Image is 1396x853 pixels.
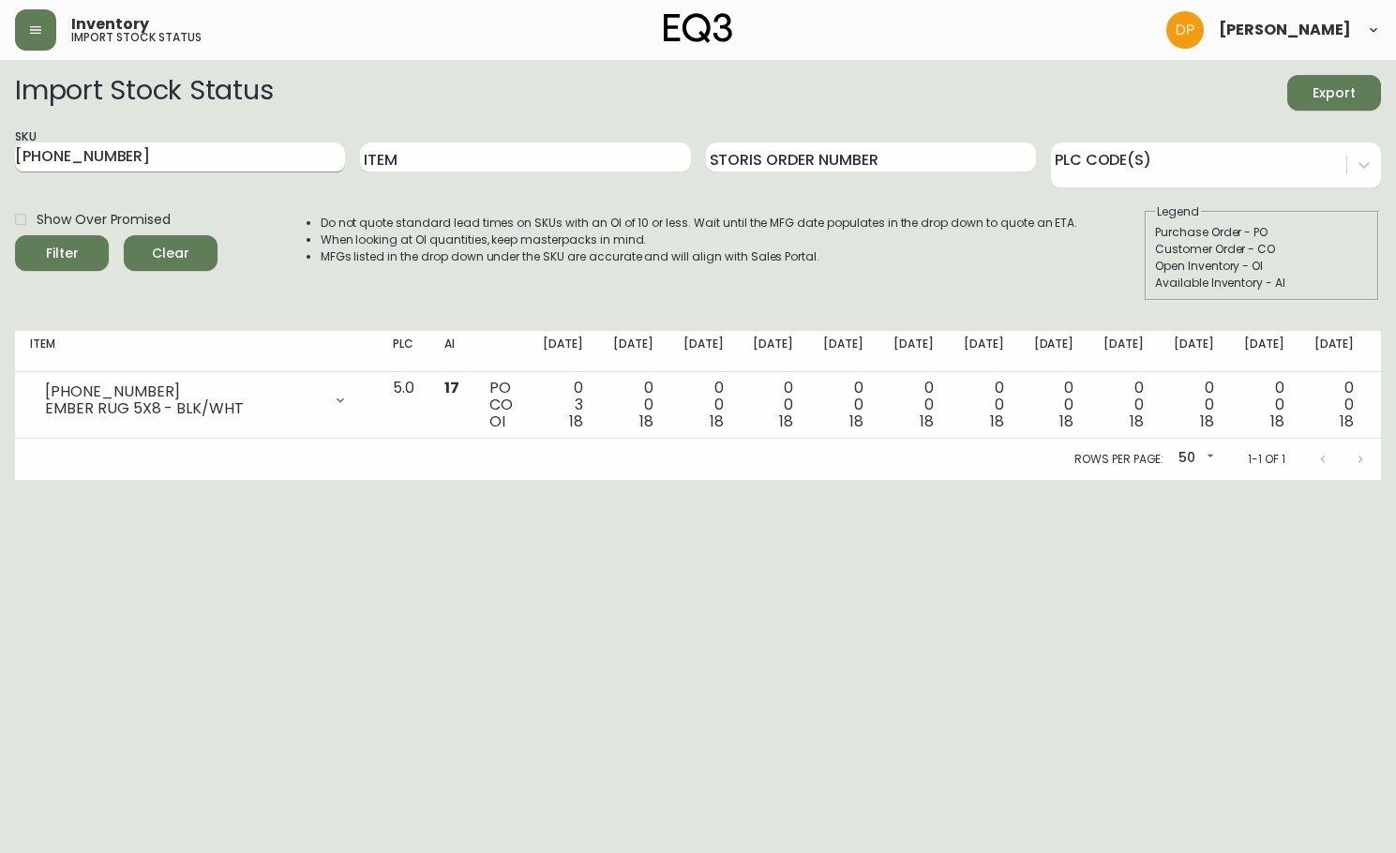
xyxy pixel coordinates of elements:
span: Show Over Promised [37,210,171,230]
p: 1-1 of 1 [1248,451,1285,468]
span: 18 [779,411,793,432]
span: 17 [444,377,459,398]
legend: Legend [1155,203,1201,220]
span: OI [489,411,505,432]
h2: Import Stock Status [15,75,273,111]
p: Rows per page: [1074,451,1163,468]
span: 18 [920,411,934,432]
span: [PERSON_NAME] [1219,22,1351,37]
div: PO CO [489,380,513,430]
li: MFGs listed in the drop down under the SKU are accurate and will align with Sales Portal. [321,248,1078,265]
div: 50 [1171,443,1218,474]
div: 0 0 [1314,380,1355,430]
th: [DATE] [1159,331,1229,372]
div: [PHONE_NUMBER] [45,383,322,400]
div: 0 0 [1244,380,1284,430]
span: 18 [1200,411,1214,432]
span: 18 [569,411,583,432]
div: 0 0 [683,380,724,430]
th: [DATE] [668,331,739,372]
div: 0 0 [1174,380,1214,430]
img: b0154ba12ae69382d64d2f3159806b19 [1166,11,1204,49]
div: 0 0 [823,380,863,430]
div: Customer Order - CO [1155,241,1369,258]
th: [DATE] [1299,331,1370,372]
button: Clear [124,235,218,271]
td: 5.0 [378,372,429,439]
span: 18 [710,411,724,432]
th: [DATE] [598,331,668,372]
span: 18 [1059,411,1073,432]
button: Filter [15,235,109,271]
li: Do not quote standard lead times on SKUs with an OI of 10 or less. Wait until the MFG date popula... [321,215,1078,232]
div: 0 0 [1103,380,1144,430]
th: [DATE] [528,331,598,372]
div: Purchase Order - PO [1155,224,1369,241]
th: [DATE] [878,331,949,372]
div: Filter [46,242,79,265]
th: [DATE] [1229,331,1299,372]
span: 18 [1340,411,1354,432]
div: 0 3 [543,380,583,430]
div: 0 0 [893,380,934,430]
th: [DATE] [1019,331,1089,372]
th: [DATE] [808,331,878,372]
img: logo [664,13,733,43]
th: [DATE] [738,331,808,372]
li: When looking at OI quantities, keep masterpacks in mind. [321,232,1078,248]
span: Clear [139,242,203,265]
span: 18 [1270,411,1284,432]
span: Export [1302,82,1366,105]
th: PLC [378,331,429,372]
div: Open Inventory - OI [1155,258,1369,275]
div: 0 0 [1034,380,1074,430]
th: [DATE] [1088,331,1159,372]
th: Item [15,331,378,372]
div: 0 0 [613,380,653,430]
div: 0 0 [964,380,1004,430]
span: 18 [990,411,1004,432]
div: 0 0 [753,380,793,430]
th: AI [429,331,474,372]
th: [DATE] [949,331,1019,372]
span: Inventory [71,17,149,32]
div: Available Inventory - AI [1155,275,1369,292]
span: 18 [849,411,863,432]
div: EMBER RUG 5X8 - BLK/WHT [45,400,322,417]
button: Export [1287,75,1381,111]
span: 18 [1130,411,1144,432]
h5: import stock status [71,32,202,43]
span: 18 [639,411,653,432]
div: [PHONE_NUMBER]EMBER RUG 5X8 - BLK/WHT [30,380,363,421]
